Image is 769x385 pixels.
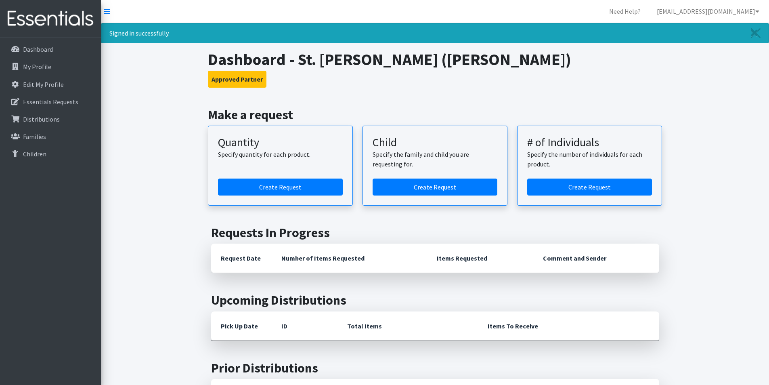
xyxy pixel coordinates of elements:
p: Edit My Profile [23,80,64,88]
img: HumanEssentials [3,5,98,32]
h2: Make a request [208,107,662,122]
a: Create a request by quantity [218,179,343,196]
h2: Prior Distributions [211,360,659,376]
p: Specify quantity for each product. [218,149,343,159]
h1: Dashboard - St. [PERSON_NAME] ([PERSON_NAME]) [208,50,662,69]
th: Comment and Sender [533,244,659,273]
a: Create a request for a child or family [373,179,497,196]
p: Specify the number of individuals for each product. [527,149,652,169]
a: Edit My Profile [3,76,98,93]
th: Number of Items Requested [272,244,427,273]
button: Approved Partner [208,71,266,88]
p: Distributions [23,115,60,123]
th: Total Items [337,311,478,341]
th: Items To Receive [478,311,659,341]
a: Close [743,23,769,43]
h2: Upcoming Distributions [211,292,659,308]
h3: Child [373,136,497,149]
th: Pick Up Date [211,311,272,341]
div: Signed in successfully. [101,23,769,43]
p: Specify the family and child you are requesting for. [373,149,497,169]
a: Distributions [3,111,98,127]
p: Dashboard [23,45,53,53]
a: Essentials Requests [3,94,98,110]
th: Items Requested [427,244,533,273]
a: Need Help? [603,3,647,19]
h3: Quantity [218,136,343,149]
h2: Requests In Progress [211,225,659,240]
th: Request Date [211,244,272,273]
p: Children [23,150,46,158]
a: My Profile [3,59,98,75]
a: [EMAIL_ADDRESS][DOMAIN_NAME] [650,3,766,19]
p: Essentials Requests [23,98,78,106]
a: Dashboard [3,41,98,57]
th: ID [272,311,337,341]
a: Create a request by number of individuals [527,179,652,196]
a: Children [3,146,98,162]
p: My Profile [23,63,51,71]
a: Families [3,128,98,145]
p: Families [23,133,46,141]
h3: # of Individuals [527,136,652,149]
